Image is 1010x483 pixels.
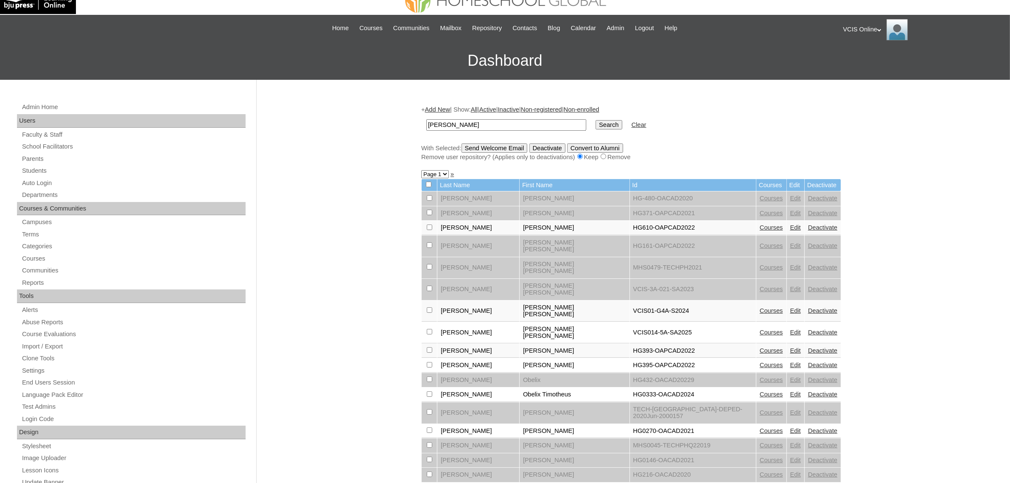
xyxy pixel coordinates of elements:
a: Edit [790,362,801,368]
a: Reports [21,278,246,288]
a: Faculty & Staff [21,129,246,140]
td: Deactivate [805,179,841,191]
input: Search [596,120,622,129]
td: [PERSON_NAME] [520,438,629,453]
a: Admin Home [21,102,246,112]
h3: Dashboard [4,42,1006,80]
div: Tools [17,289,246,303]
td: Obelix [520,373,629,388]
a: Courses [760,195,783,202]
a: Repository [468,23,506,33]
a: Edit [790,242,801,249]
a: Deactivate [808,427,837,434]
span: Home [332,23,349,33]
a: Courses [760,362,783,368]
td: [PERSON_NAME] [437,322,519,343]
td: [PERSON_NAME] [437,257,519,278]
td: HG610-OAPCAD2022 [630,221,756,235]
span: Contacts [512,23,537,33]
a: Deactivate [808,376,837,383]
img: VCIS Online Admin [887,19,908,40]
span: Mailbox [440,23,462,33]
td: [PERSON_NAME] [520,453,629,468]
a: Edit [790,457,801,463]
a: Courses [760,376,783,383]
a: Alerts [21,305,246,315]
td: Courses [756,179,786,191]
a: Clear [632,121,646,128]
a: Import / Export [21,341,246,352]
a: Lesson Icons [21,465,246,476]
a: Deactivate [808,362,837,368]
a: End Users Session [21,377,246,388]
a: Courses [760,427,783,434]
td: [PERSON_NAME] [437,438,519,453]
td: [PERSON_NAME] [PERSON_NAME] [520,300,629,322]
a: Calendar [567,23,600,33]
input: Deactivate [529,143,565,153]
a: Edit [790,409,801,416]
td: VCIS-3A-021-SA2023 [630,279,756,300]
a: Deactivate [808,457,837,463]
input: Send Welcome Email [462,143,528,153]
td: MHS0045-TECHPHQ22019 [630,438,756,453]
a: Courses [760,286,783,292]
a: Edit [790,376,801,383]
td: HG216-OACAD2020 [630,468,756,482]
td: [PERSON_NAME] [PERSON_NAME] [520,236,629,257]
td: [PERSON_NAME] [437,236,519,257]
td: HG395-OAPCAD2022 [630,358,756,373]
td: [PERSON_NAME] [520,402,629,424]
td: HG-480-OACAD2020 [630,191,756,206]
a: Courses [760,409,783,416]
a: Categories [21,241,246,252]
td: [PERSON_NAME] [520,206,629,221]
a: Edit [790,427,801,434]
a: Mailbox [436,23,466,33]
a: Course Evaluations [21,329,246,340]
td: Obelix Timotheus [520,388,629,402]
a: Courses [760,307,783,314]
a: All [471,106,478,113]
td: [PERSON_NAME] [520,344,629,358]
td: VCIS01-G4A-S2024 [630,300,756,322]
a: Deactivate [808,409,837,416]
a: Language Pack Editor [21,390,246,400]
span: Blog [548,23,560,33]
a: Edit [790,210,801,216]
td: [PERSON_NAME] [437,424,519,438]
td: [PERSON_NAME] [437,344,519,358]
td: MHS0479-TECHPH2021 [630,257,756,278]
a: Non-registered [521,106,562,113]
a: School Facilitators [21,141,246,152]
a: Edit [790,307,801,314]
a: Courses [21,253,246,264]
td: Id [630,179,756,191]
div: Courses & Communities [17,202,246,216]
a: Campuses [21,217,246,227]
td: [PERSON_NAME] [437,358,519,373]
div: Remove user repository? (Applies only to deactivations) Keep Remove [421,153,841,162]
a: Departments [21,190,246,200]
a: Courses [760,457,783,463]
a: Blog [543,23,564,33]
a: Communities [21,265,246,276]
a: Deactivate [808,210,837,216]
a: Courses [760,329,783,336]
a: Deactivate [808,224,837,231]
a: Deactivate [808,391,837,398]
a: Deactivate [808,264,837,271]
td: [PERSON_NAME] [437,373,519,388]
a: Logout [631,23,658,33]
a: » [450,171,454,177]
a: Image Uploader [21,453,246,463]
td: HG161-OAPCAD2022 [630,236,756,257]
a: Edit [790,286,801,292]
a: Settings [21,365,246,376]
a: Admin [602,23,629,33]
a: Add New [425,106,450,113]
a: Courses [760,391,783,398]
td: [PERSON_NAME] [437,388,519,402]
td: TECH-[GEOGRAPHIC_DATA]-DEPED-2020Jun-2000157 [630,402,756,424]
div: With Selected: [421,143,841,162]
